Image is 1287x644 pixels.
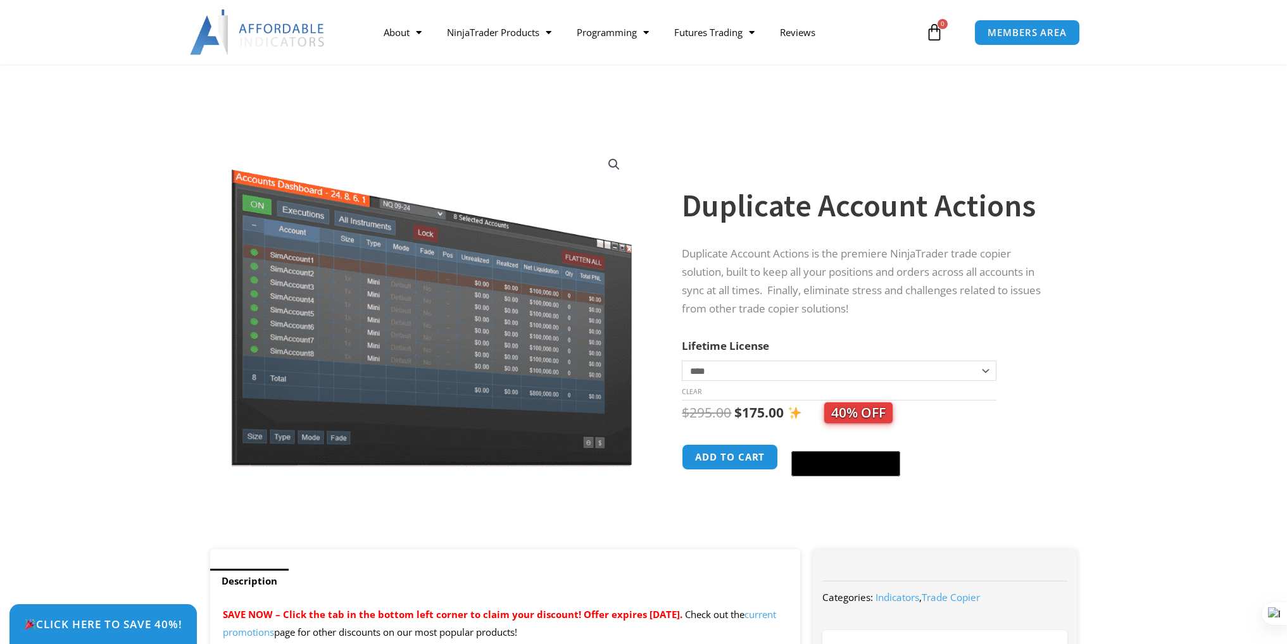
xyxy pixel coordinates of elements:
a: 🎉Click Here to save 40%! [9,604,197,644]
img: LogoAI | Affordable Indicators – NinjaTrader [190,9,326,55]
span: 0 [938,19,948,29]
label: Lifetime License [682,338,769,353]
a: Trade Copier [922,591,980,604]
a: Clear options [682,387,701,396]
a: NinjaTrader Products [434,18,564,47]
a: Reviews [767,18,828,47]
span: Click Here to save 40%! [24,619,182,629]
p: Duplicate Account Actions is the premiere NinjaTrader trade copier solution, built to keep all yo... [682,245,1052,318]
a: About [371,18,434,47]
span: $ [734,404,742,421]
img: Screenshot 2024-08-26 15414455555 [228,144,635,467]
button: Buy with GPay [791,451,900,476]
a: 0 [907,14,962,51]
span: 40% OFF [824,402,893,423]
iframe: Secure express checkout frame [789,442,903,447]
a: View full-screen image gallery [603,153,625,176]
span: Categories: [822,591,873,604]
a: Indicators [876,591,919,604]
nav: Menu [371,18,922,47]
img: 🎉 [25,619,35,629]
h1: Duplicate Account Actions [682,183,1052,228]
span: MEMBERS AREA [988,28,1067,37]
a: Programming [564,18,662,47]
button: Add to cart [682,444,778,470]
span: $ [682,404,689,421]
a: Description [210,569,289,593]
bdi: 295.00 [682,404,731,421]
span: , [876,591,980,604]
bdi: 175.00 [734,404,784,421]
img: ✨ [788,406,801,419]
a: MEMBERS AREA [974,20,1080,46]
a: Futures Trading [662,18,767,47]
